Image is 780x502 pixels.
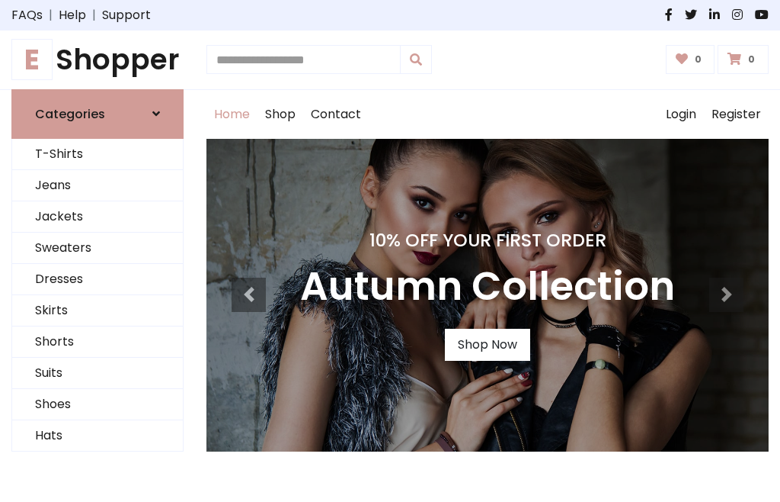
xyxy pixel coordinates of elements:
a: Home [206,90,257,139]
a: Dresses [12,264,183,295]
a: Hats [12,420,183,452]
a: FAQs [11,6,43,24]
h3: Autumn Collection [300,263,675,311]
a: Shoes [12,389,183,420]
h6: Categories [35,107,105,121]
a: 0 [718,45,769,74]
span: | [86,6,102,24]
a: Shop Now [445,329,530,361]
h1: Shopper [11,43,184,77]
a: Categories [11,89,184,139]
a: EShopper [11,43,184,77]
a: Shop [257,90,303,139]
a: 0 [666,45,715,74]
a: Contact [303,90,369,139]
a: Help [59,6,86,24]
a: Support [102,6,151,24]
span: E [11,39,53,80]
span: 0 [691,53,705,66]
a: Suits [12,358,183,389]
a: Skirts [12,295,183,327]
span: 0 [744,53,759,66]
a: Register [704,90,769,139]
span: | [43,6,59,24]
a: T-Shirts [12,139,183,170]
a: Jeans [12,170,183,201]
a: Shorts [12,327,183,358]
a: Sweaters [12,233,183,264]
a: Jackets [12,201,183,233]
h4: 10% Off Your First Order [300,230,675,251]
a: Login [658,90,704,139]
